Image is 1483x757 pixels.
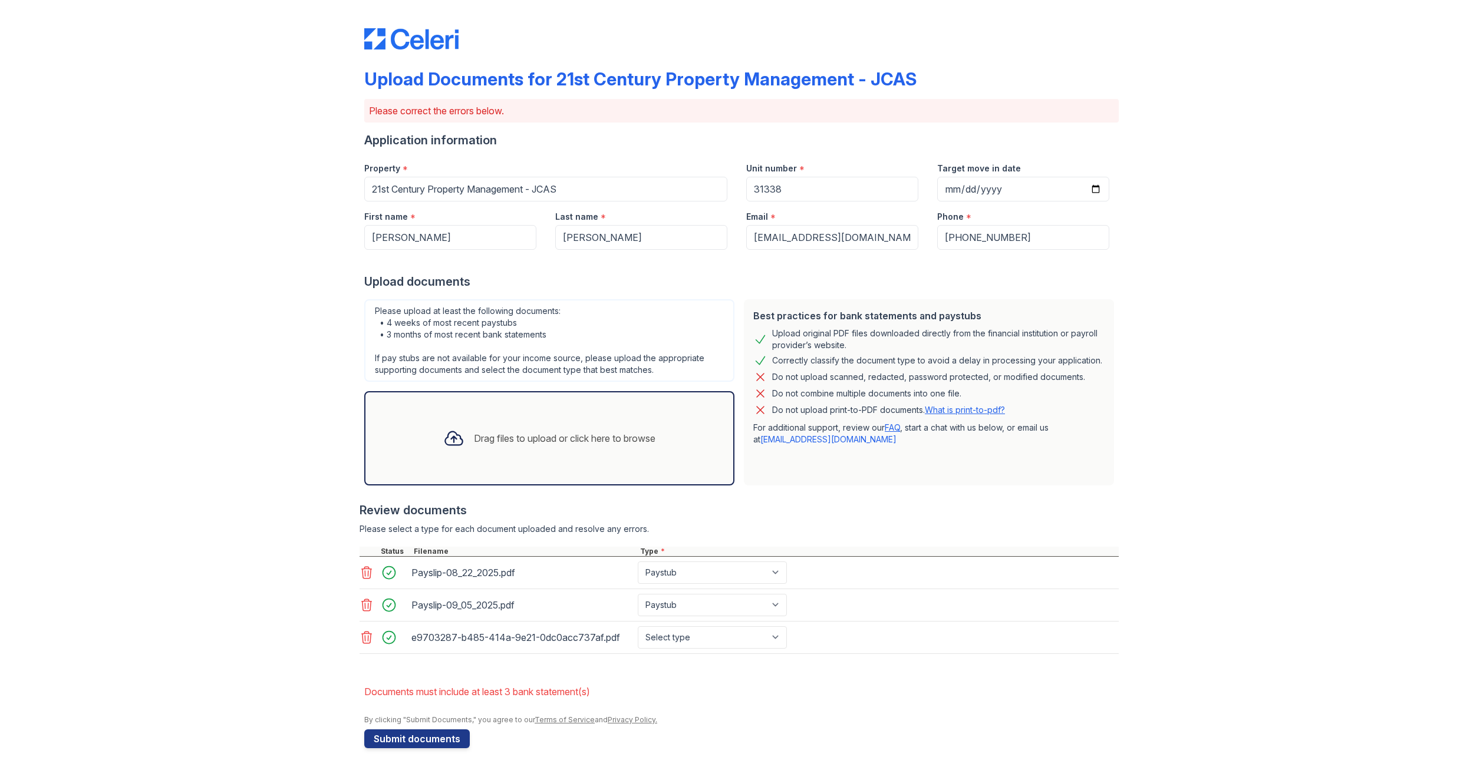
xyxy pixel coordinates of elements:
div: Do not upload scanned, redacted, password protected, or modified documents. [772,370,1085,384]
li: Documents must include at least 3 bank statement(s) [364,680,1119,703]
div: Payslip-08_22_2025.pdf [411,563,633,582]
a: What is print-to-pdf? [925,405,1005,415]
div: Drag files to upload or click here to browse [474,431,655,445]
a: FAQ [885,422,900,432]
a: Terms of Service [535,715,595,724]
label: Property [364,163,400,174]
div: Upload original PDF files downloaded directly from the financial institution or payroll provider’... [772,328,1105,351]
div: Status [378,547,411,556]
div: Please select a type for each document uploaded and resolve any errors. [360,523,1119,535]
label: Unit number [746,163,797,174]
div: Do not combine multiple documents into one file. [772,386,961,401]
div: Upload Documents for 21st Century Property Management - JCAS [364,68,917,90]
a: Privacy Policy. [608,715,657,724]
div: Filename [411,547,638,556]
div: Please upload at least the following documents: • 4 weeks of most recent paystubs • 3 months of m... [364,299,734,382]
div: Type [638,547,1119,556]
label: Last name [555,211,598,223]
img: CE_Logo_Blue-a8612792a0a2168367f1c8372b55b34899dd931a85d93a1a3d3e32e68fde9ad4.png [364,28,459,49]
p: Please correct the errors below. [369,104,1114,118]
a: [EMAIL_ADDRESS][DOMAIN_NAME] [760,434,897,444]
div: Application information [364,132,1119,148]
label: Target move in date [937,163,1021,174]
div: By clicking "Submit Documents," you agree to our and [364,715,1119,725]
div: Upload documents [364,273,1119,290]
div: e9703287-b485-414a-9e21-0dc0acc737af.pdf [411,628,633,647]
div: Best practices for bank statements and paystubs [753,309,1105,323]
div: Review documents [360,502,1119,518]
p: For additional support, review our , start a chat with us below, or email us at [753,422,1105,445]
div: Payslip-09_05_2025.pdf [411,596,633,614]
label: Phone [937,211,964,223]
button: Submit documents [364,729,470,748]
p: Do not upload print-to-PDF documents. [772,404,1005,416]
div: Correctly classify the document type to avoid a delay in processing your application. [772,353,1102,368]
label: Email [746,211,768,223]
label: First name [364,211,408,223]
